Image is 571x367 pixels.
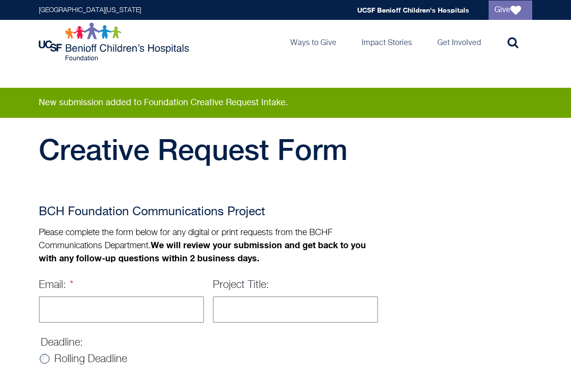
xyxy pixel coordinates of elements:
[354,20,420,64] a: Impact Stories
[54,354,127,365] label: Rolling Deadline
[357,6,469,14] a: UCSF Benioff Children's Hospitals
[39,22,191,61] img: Logo for UCSF Benioff Children's Hospitals Foundation
[489,0,532,20] a: Give
[39,280,74,290] label: Email:
[39,7,141,14] a: [GEOGRAPHIC_DATA][US_STATE]
[39,239,366,263] strong: We will review your submission and get back to you with any follow-up questions within 2 business...
[39,203,378,222] h2: BCH Foundation Communications Project
[213,280,269,290] label: Project Title:
[39,227,378,265] p: Please complete the form below for any digital or print requests from the BCHF Communications Dep...
[283,20,344,64] a: Ways to Give
[39,132,348,166] span: Creative Request Form
[429,20,489,64] a: Get Involved
[41,337,83,348] label: Deadline:
[30,97,541,108] div: New submission added to Foundation Creative Request Intake.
